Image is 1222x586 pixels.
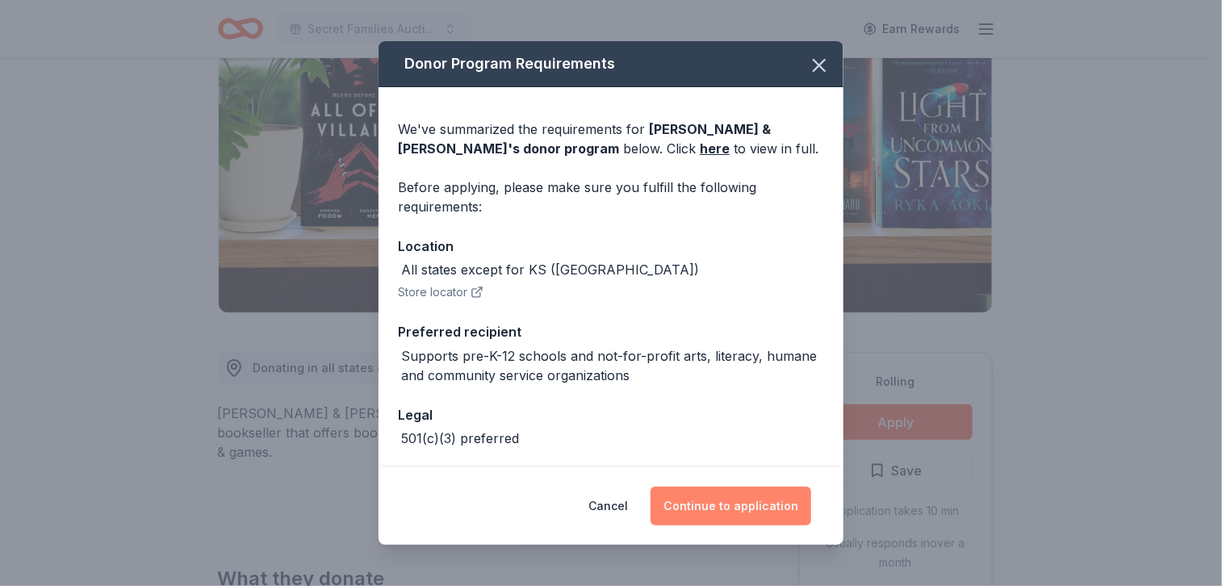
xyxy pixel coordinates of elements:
[700,139,730,158] a: here
[398,178,824,216] div: Before applying, please make sure you fulfill the following requirements:
[651,487,811,525] button: Continue to application
[401,429,519,448] div: 501(c)(3) preferred
[398,236,824,257] div: Location
[398,321,824,342] div: Preferred recipient
[398,404,824,425] div: Legal
[401,260,699,279] div: All states except for KS ([GEOGRAPHIC_DATA])
[401,346,824,385] div: Supports pre-K-12 schools and not-for-profit arts, literacy, humane and community service organiz...
[398,119,824,158] div: We've summarized the requirements for below. Click to view in full.
[379,41,843,87] div: Donor Program Requirements
[398,283,483,302] button: Store locator
[588,487,628,525] button: Cancel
